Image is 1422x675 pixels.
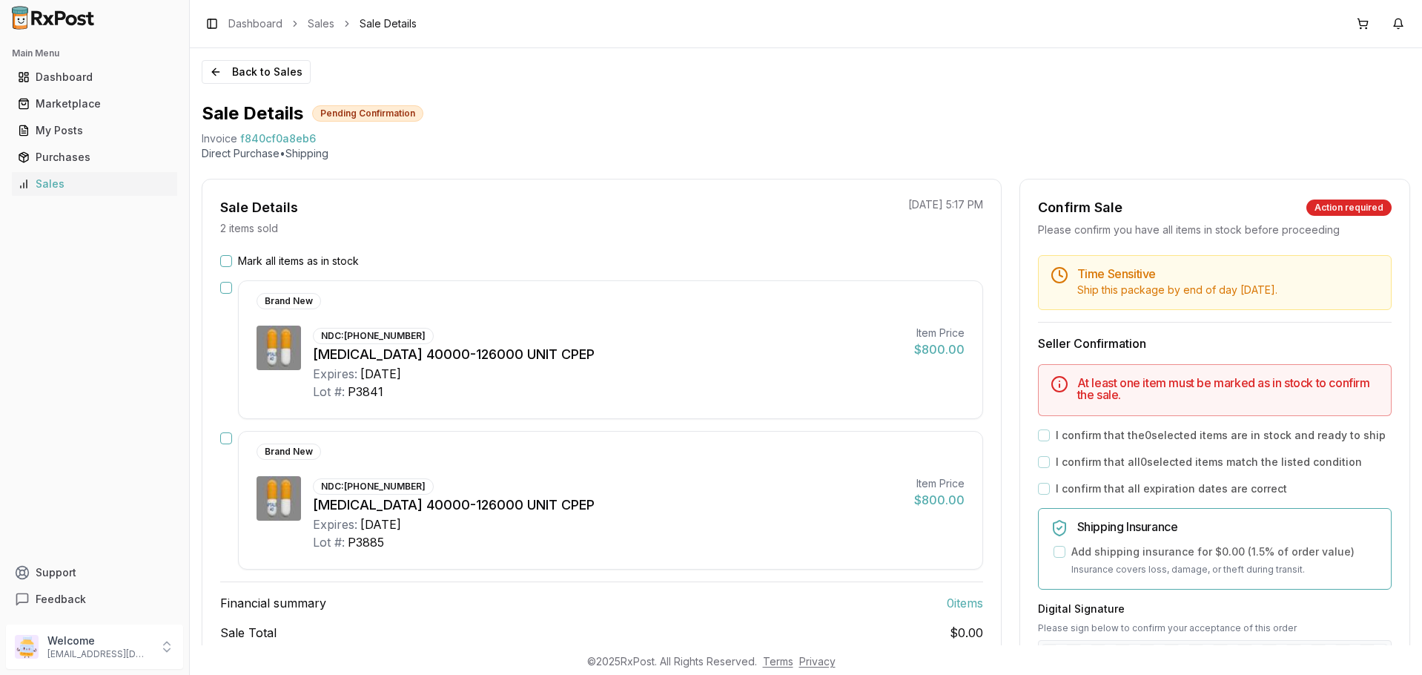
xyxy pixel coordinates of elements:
[312,105,423,122] div: Pending Confirmation
[1056,428,1386,443] label: I confirm that the 0 selected items are in stock and ready to ship
[1056,481,1287,496] label: I confirm that all expiration dates are correct
[1038,335,1392,352] h3: Seller Confirmation
[18,70,171,85] div: Dashboard
[914,326,965,340] div: Item Price
[313,383,345,401] div: Lot #:
[313,478,434,495] div: NDC: [PHONE_NUMBER]
[947,594,983,612] span: 0 item s
[799,655,836,668] a: Privacy
[15,635,39,659] img: User avatar
[12,144,177,171] a: Purchases
[6,6,101,30] img: RxPost Logo
[228,16,282,31] a: Dashboard
[220,594,326,612] span: Financial summary
[12,117,177,144] a: My Posts
[360,16,417,31] span: Sale Details
[6,65,183,89] button: Dashboard
[202,102,303,125] h1: Sale Details
[6,559,183,586] button: Support
[308,16,334,31] a: Sales
[257,476,301,521] img: Zenpep 40000-126000 UNIT CPEP
[313,365,357,383] div: Expires:
[257,326,301,370] img: Zenpep 40000-126000 UNIT CPEP
[18,96,171,111] div: Marketplace
[12,171,177,197] a: Sales
[6,172,183,196] button: Sales
[1071,544,1355,559] label: Add shipping insurance for $0.00 ( 1.5 % of order value)
[908,197,983,212] p: [DATE] 5:17 PM
[348,383,383,401] div: P3841
[6,119,183,142] button: My Posts
[313,516,357,533] div: Expires:
[257,444,321,460] div: Brand New
[763,655,793,668] a: Terms
[202,131,237,146] div: Invoice
[914,491,965,509] div: $800.00
[220,221,278,236] p: 2 items sold
[1306,200,1392,216] div: Action required
[12,47,177,59] h2: Main Menu
[240,131,316,146] span: f840cf0a8eb6
[18,123,171,138] div: My Posts
[1038,622,1392,634] p: Please sign below to confirm your acceptance of this order
[6,145,183,169] button: Purchases
[360,365,401,383] div: [DATE]
[220,197,298,218] div: Sale Details
[12,64,177,90] a: Dashboard
[6,92,183,116] button: Marketplace
[202,60,311,84] button: Back to Sales
[12,90,177,117] a: Marketplace
[313,495,902,516] div: [MEDICAL_DATA] 40000-126000 UNIT CPEP
[202,146,1410,161] p: Direct Purchase • Shipping
[18,177,171,191] div: Sales
[47,633,151,648] p: Welcome
[47,648,151,660] p: [EMAIL_ADDRESS][DOMAIN_NAME]
[238,254,359,269] label: Mark all items as in stock
[1071,562,1379,577] p: Insurance covers loss, damage, or theft during transit.
[1038,223,1392,237] div: Please confirm you have all items in stock before proceeding
[257,293,321,309] div: Brand New
[6,586,183,613] button: Feedback
[228,16,417,31] nav: breadcrumb
[313,533,345,551] div: Lot #:
[1077,377,1379,401] h5: At least one item must be marked as in stock to confirm the sale.
[348,533,384,551] div: P3885
[1056,455,1362,470] label: I confirm that all 0 selected items match the listed condition
[1038,197,1122,218] div: Confirm Sale
[1077,521,1379,533] h5: Shipping Insurance
[18,150,171,165] div: Purchases
[313,344,902,365] div: [MEDICAL_DATA] 40000-126000 UNIT CPEP
[914,340,965,358] div: $800.00
[1077,283,1277,296] span: Ship this package by end of day [DATE] .
[313,328,434,344] div: NDC: [PHONE_NUMBER]
[950,624,983,642] span: $0.00
[36,592,86,607] span: Feedback
[220,624,277,642] span: Sale Total
[360,516,401,533] div: [DATE]
[914,476,965,491] div: Item Price
[1038,602,1392,616] h3: Digital Signature
[1077,268,1379,280] h5: Time Sensitive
